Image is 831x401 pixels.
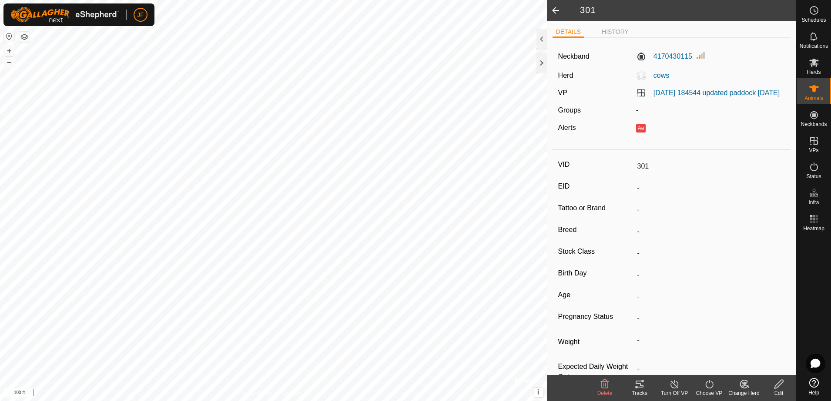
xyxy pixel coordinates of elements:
label: Stock Class [558,246,634,257]
a: Contact Us [282,390,308,398]
span: VPs [809,148,818,153]
span: Herds [807,70,821,75]
div: Change Herd [727,389,761,397]
span: JF [137,10,144,20]
span: i [537,388,539,396]
span: Infra [808,200,819,205]
span: Animals [804,96,823,101]
div: - [633,105,789,116]
div: Edit [761,389,796,397]
button: – [4,57,14,67]
label: VID [558,159,634,170]
a: Privacy Policy [239,390,271,398]
div: Turn Off VP [657,389,692,397]
button: Reset Map [4,31,14,42]
div: Tracks [622,389,657,397]
label: Groups [558,106,581,114]
label: Herd [558,72,573,79]
label: EID [558,181,634,192]
a: Help [797,374,831,399]
label: Birth Day [558,268,634,279]
a: [DATE] 184544 updated paddock [DATE] [653,89,780,96]
span: Notifications [800,43,828,49]
label: Breed [558,224,634,235]
li: HISTORY [598,27,632,36]
label: Expected Daily Weight Gain [558,361,634,382]
label: Tattoo or Brand [558,202,634,214]
span: Neckbands [801,122,827,127]
label: VP [558,89,567,96]
label: Age [558,289,634,301]
button: + [4,46,14,56]
h2: 301 [570,5,796,16]
label: Pregnancy Status [558,311,634,322]
button: i [533,388,543,397]
label: Neckband [558,51,590,62]
span: Schedules [801,17,826,23]
label: 4170430115 [636,51,692,62]
img: Signal strength [696,50,706,60]
span: Status [806,174,821,179]
div: Choose VP [692,389,727,397]
span: Heatmap [803,226,824,231]
label: Weight [558,333,634,351]
span: cows [647,72,669,79]
img: Gallagher Logo [10,7,119,23]
button: Ae [636,124,646,133]
li: DETAILS [553,27,584,38]
span: Help [808,390,819,395]
span: Delete [597,390,613,396]
button: Map Layers [19,32,30,42]
label: Alerts [558,124,576,131]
